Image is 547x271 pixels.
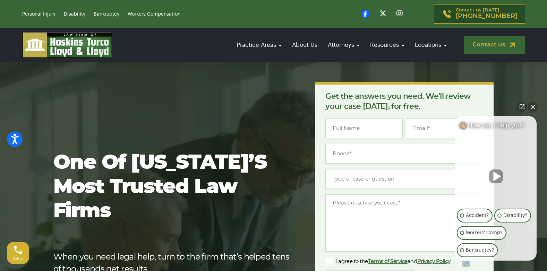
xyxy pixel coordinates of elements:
a: Bankruptcy [94,12,119,17]
a: Contact us [DATE][PHONE_NUMBER] [434,4,525,24]
a: Locations [411,35,450,55]
input: Email* [406,119,483,138]
a: Resources [367,35,408,55]
span: Call us [13,257,24,261]
a: About Us [289,35,321,55]
p: Accident? [466,211,489,220]
input: Phone* [325,144,483,164]
input: Type of case or question [325,169,483,189]
a: Open intaker chat [462,261,470,267]
button: Unmute video [489,169,503,183]
div: 👋🏼 How can I help you? [455,121,537,132]
a: Privacy Policy [417,259,451,264]
button: Close Intaker Chat Widget [528,102,538,112]
p: Disability? [503,211,527,220]
a: Workers Compensation [128,12,180,17]
label: I agree to the and [325,257,450,266]
img: logo [22,32,112,58]
p: Workers' Comp? [466,229,503,237]
p: Bankruptcy? [466,246,494,254]
a: Disability [64,12,85,17]
a: Practice Areas [233,35,285,55]
a: Terms of Service [368,259,408,264]
span: [PHONE_NUMBER] [456,13,517,20]
a: Open direct chat [517,102,527,112]
h1: One of [US_STATE]’s most trusted law firms [53,151,293,224]
p: Get the answers you need. We’ll review your case [DATE], for free. [325,91,483,112]
p: Contact us [DATE] [456,8,517,20]
a: Attorneys [324,35,363,55]
a: Contact us [464,36,525,54]
a: Personal Injury [22,12,55,17]
input: Full Name [325,119,403,138]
